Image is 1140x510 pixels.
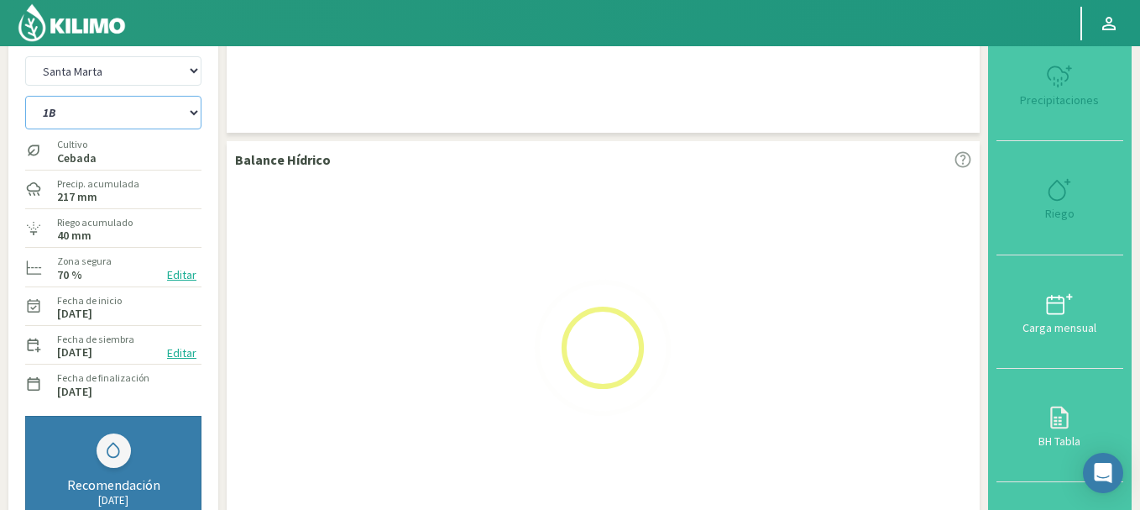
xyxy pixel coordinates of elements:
[57,215,133,230] label: Riego acumulado
[519,264,687,432] img: Loading...
[57,371,149,386] label: Fecha de finalización
[235,150,331,170] p: Balance Hídrico
[1083,453,1123,493] div: Open Intercom Messenger
[57,254,112,269] label: Zona segura
[996,28,1123,141] button: Precipitaciones
[57,137,97,152] label: Cultivo
[43,476,184,493] div: Recomendación
[996,141,1123,255] button: Riego
[57,386,92,397] label: [DATE]
[57,176,139,192] label: Precip. acumulada
[17,3,127,43] img: Kilimo
[57,347,92,358] label: [DATE]
[1001,208,1118,219] div: Riego
[996,255,1123,369] button: Carga mensual
[57,230,92,241] label: 40 mm
[57,153,97,164] label: Cebada
[57,308,92,319] label: [DATE]
[1001,435,1118,447] div: BH Tabla
[1001,94,1118,106] div: Precipitaciones
[57,332,134,347] label: Fecha de siembra
[1001,322,1118,334] div: Carga mensual
[162,266,201,285] button: Editar
[57,192,97,202] label: 217 mm
[57,270,82,281] label: 70 %
[162,344,201,363] button: Editar
[996,369,1123,482] button: BH Tabla
[43,493,184,507] div: [DATE]
[57,293,122,308] label: Fecha de inicio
